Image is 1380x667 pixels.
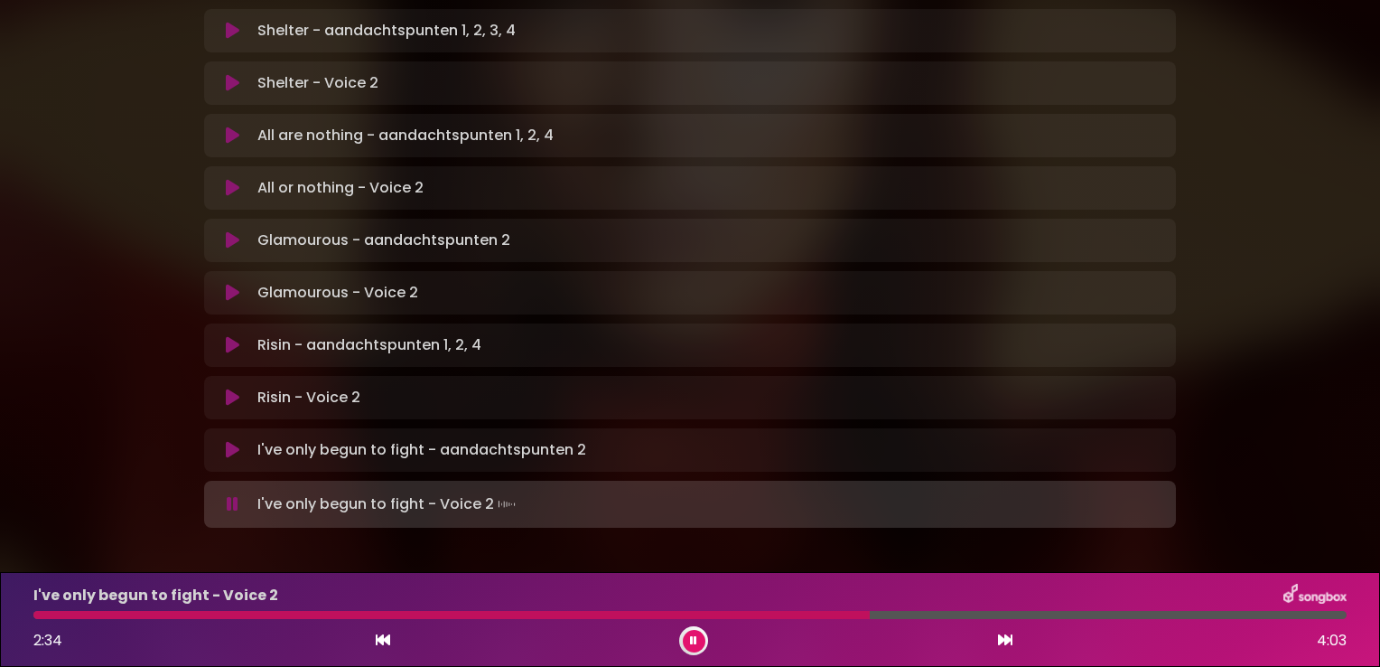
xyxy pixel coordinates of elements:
[257,72,378,94] p: Shelter - Voice 2
[257,387,360,409] p: Risin - Voice 2
[257,20,516,42] p: Shelter - aandachtspunten 1, 2, 3, 4
[257,230,510,251] p: Glamourous - aandachtspunten 2
[33,585,278,606] p: I've only begun to fight - Voice 2
[257,439,586,461] p: I've only begun to fight - aandachtspunten 2
[257,492,519,517] p: I've only begun to fight - Voice 2
[494,492,519,517] img: waveform4.gif
[1283,584,1347,607] img: songbox-logo-white.png
[257,125,554,146] p: All are nothing - aandachtspunten 1, 2, 4
[257,177,424,199] p: All or nothing - Voice 2
[257,282,418,304] p: Glamourous - Voice 2
[257,334,481,356] p: Risin - aandachtspunten 1, 2, 4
